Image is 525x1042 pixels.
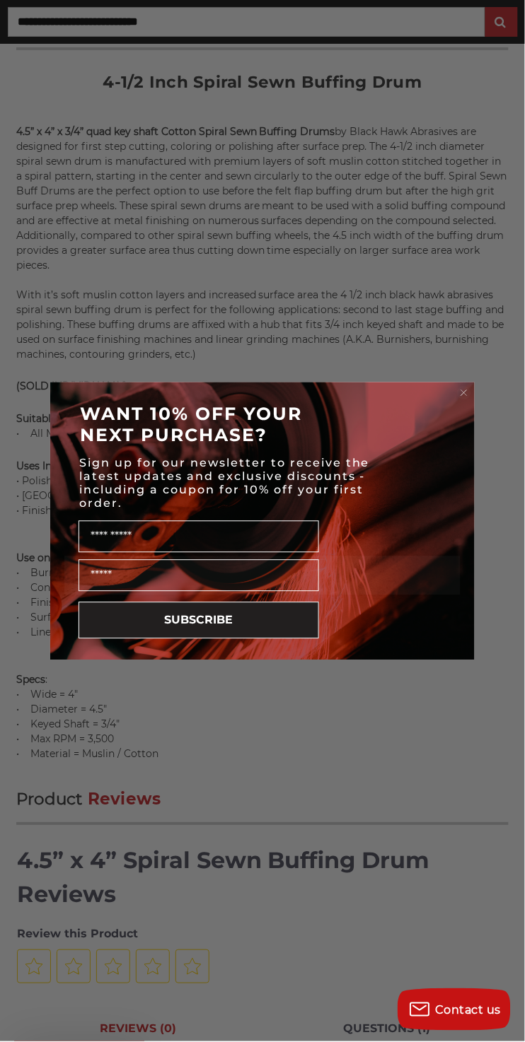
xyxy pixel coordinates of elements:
[79,602,319,639] button: SUBSCRIBE
[436,1004,502,1017] span: Contact us
[398,989,511,1031] button: Contact us
[80,404,302,446] span: WANT 10% OFF YOUR NEXT PURCHASE?
[79,560,319,592] input: Email
[457,386,471,400] button: Close dialog
[79,457,370,510] span: Sign up for our newsletter to receive the latest updates and exclusive discounts - including a co...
